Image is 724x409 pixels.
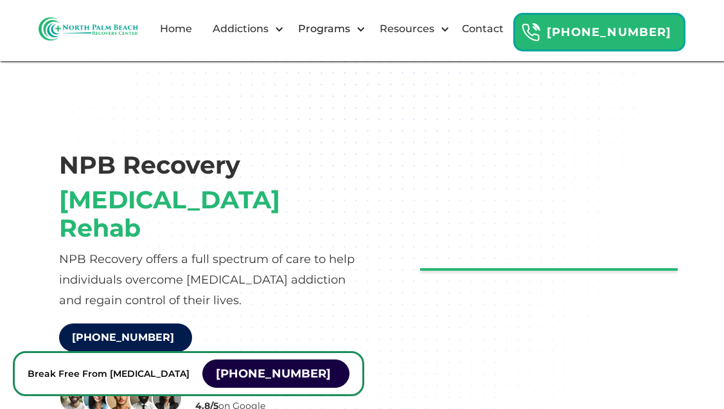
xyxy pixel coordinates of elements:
[369,8,453,50] div: Resources
[72,331,174,343] strong: [PHONE_NUMBER]
[28,366,190,381] p: Break Free From [MEDICAL_DATA]
[287,8,369,50] div: Programs
[59,249,369,311] p: NPB Recovery offers a full spectrum of care to help individuals overcome [MEDICAL_DATA] addiction...
[209,21,272,37] div: Addictions
[547,25,671,39] strong: [PHONE_NUMBER]
[376,21,437,37] div: Resources
[59,323,192,352] a: [PHONE_NUMBER]
[521,23,540,42] img: Header Calendar Icons
[202,359,349,388] a: [PHONE_NUMBER]
[202,8,287,50] div: Addictions
[513,6,685,51] a: Header Calendar Icons[PHONE_NUMBER]
[59,186,369,242] h1: [MEDICAL_DATA] Rehab
[295,21,353,37] div: Programs
[454,8,511,50] a: Contact
[152,8,200,50] a: Home
[216,367,331,381] strong: [PHONE_NUMBER]
[59,151,240,179] h1: NPB Recovery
